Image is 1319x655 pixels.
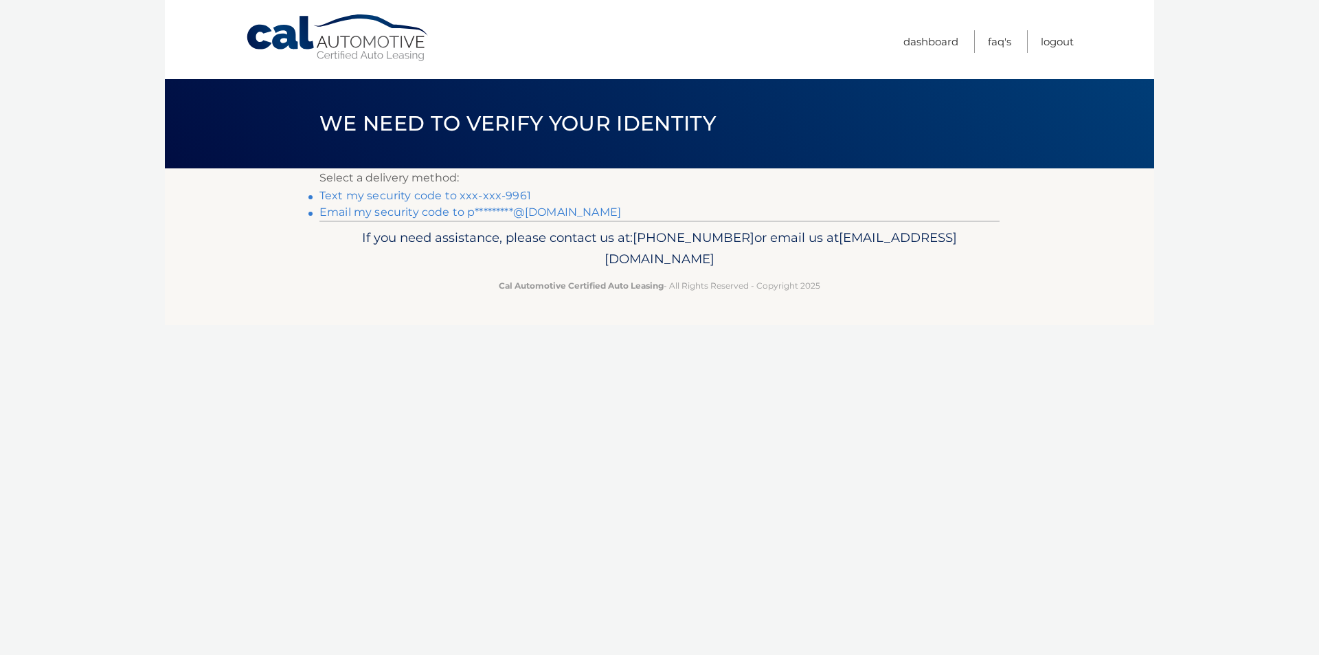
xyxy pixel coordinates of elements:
[319,111,716,136] span: We need to verify your identity
[319,206,621,219] a: Email my security code to p*********@[DOMAIN_NAME]
[245,14,431,63] a: Cal Automotive
[1041,30,1074,53] a: Logout
[319,189,531,202] a: Text my security code to xxx-xxx-9961
[499,280,664,291] strong: Cal Automotive Certified Auto Leasing
[903,30,958,53] a: Dashboard
[633,230,754,245] span: [PHONE_NUMBER]
[319,168,1000,188] p: Select a delivery method:
[328,227,991,271] p: If you need assistance, please contact us at: or email us at
[328,278,991,293] p: - All Rights Reserved - Copyright 2025
[988,30,1011,53] a: FAQ's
